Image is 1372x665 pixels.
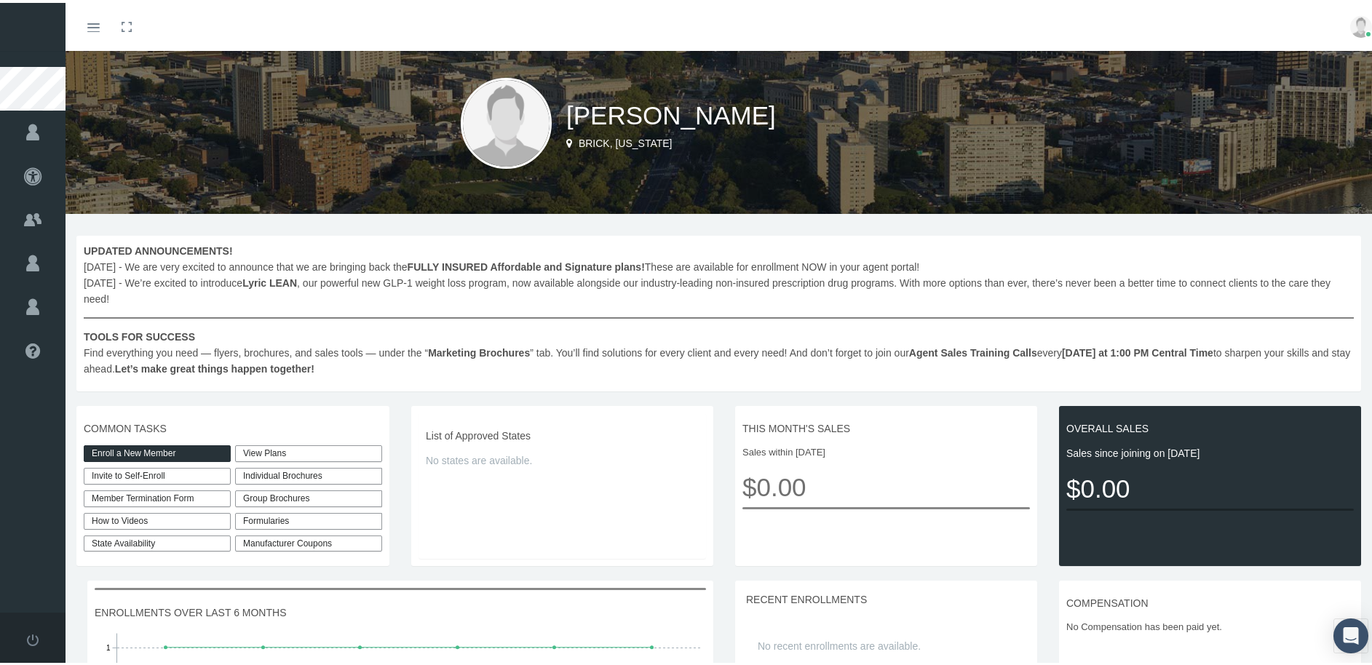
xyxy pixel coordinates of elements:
tspan: 1 [106,641,111,649]
a: Manufacturer Coupons [235,533,382,549]
a: Enroll a New Member [84,442,231,459]
span: COMPENSATION [1066,592,1354,608]
a: Member Termination Form [84,487,231,504]
a: Invite to Self-Enroll [84,465,231,482]
b: [DATE] at 1:00 PM Central Time [1062,344,1213,356]
b: UPDATED ANNOUNCEMENTS! [84,242,233,254]
div: Individual Brochures [235,465,382,482]
span: OVERALL SALES [1066,418,1354,434]
span: [PERSON_NAME] [566,98,776,127]
div: Group Brochures [235,487,382,504]
b: Agent Sales Training Calls [909,344,1037,356]
span: COMMON TASKS [84,418,382,434]
b: Lyric LEAN [242,274,297,286]
span: $0.00 [1066,466,1354,506]
div: Formularies [235,510,382,527]
span: ENROLLMENTS OVER LAST 6 MONTHS [95,602,706,618]
span: RECENT ENROLLMENTS [746,591,867,602]
b: Marketing Brochures [428,344,530,356]
span: No states are available. [426,450,699,466]
a: View Plans [235,442,382,459]
span: [DATE] - We are very excited to announce that we are bringing back the These are available for en... [84,240,1354,374]
img: user-placeholder.jpg [461,75,552,166]
div: No recent enrollments are available. [747,624,932,662]
a: How to Videos [84,510,231,527]
b: TOOLS FOR SUCCESS [84,328,195,340]
span: Sales within [DATE] [742,442,1030,457]
b: FULLY INSURED Affordable and Signature plans! [408,258,645,270]
span: List of Approved States [426,425,699,441]
div: Open Intercom Messenger [1333,616,1368,650]
span: THIS MONTH'S SALES [742,418,1030,434]
span: Sales since joining on [DATE] [1066,442,1354,458]
span: $0.00 [742,464,1030,504]
img: user-placeholder.jpg [1350,13,1372,35]
span: No Compensation has been paid yet. [1066,617,1354,632]
span: BRICK, [US_STATE] [579,135,673,146]
a: State Availability [84,533,231,549]
b: Let’s make great things happen together! [115,360,314,372]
